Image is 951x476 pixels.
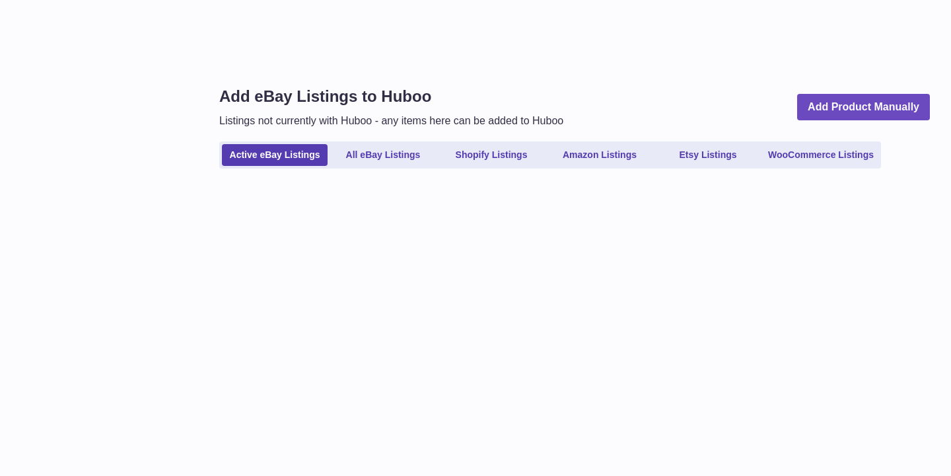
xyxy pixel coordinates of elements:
a: All eBay Listings [330,144,436,166]
a: Amazon Listings [547,144,652,166]
p: Listings not currently with Huboo - any items here can be added to Huboo [219,114,563,128]
a: Etsy Listings [655,144,761,166]
a: Add Product Manually [797,94,930,121]
a: WooCommerce Listings [763,144,878,166]
a: Active eBay Listings [222,144,328,166]
a: Shopify Listings [439,144,544,166]
h1: Add eBay Listings to Huboo [219,86,563,107]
